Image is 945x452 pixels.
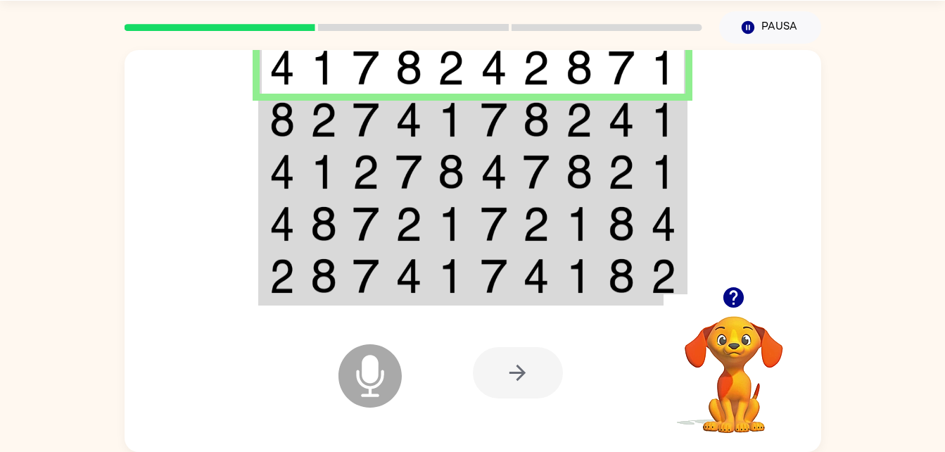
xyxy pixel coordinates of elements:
[566,102,592,137] img: 2
[395,102,422,137] img: 4
[395,258,422,294] img: 4
[651,102,676,137] img: 1
[608,206,635,241] img: 8
[523,258,550,294] img: 4
[438,102,464,137] img: 1
[651,206,676,241] img: 4
[523,154,550,189] img: 7
[523,102,550,137] img: 8
[566,206,592,241] img: 1
[353,102,379,137] img: 7
[566,50,592,85] img: 8
[651,50,676,85] img: 1
[608,258,635,294] img: 8
[310,50,337,85] img: 1
[523,206,550,241] img: 2
[353,50,379,85] img: 7
[438,258,464,294] img: 1
[608,102,635,137] img: 4
[719,11,821,44] button: Pausa
[269,206,295,241] img: 4
[608,50,635,85] img: 7
[608,154,635,189] img: 2
[481,102,507,137] img: 7
[481,50,507,85] img: 4
[651,154,676,189] img: 1
[310,102,337,137] img: 2
[395,206,422,241] img: 2
[353,206,379,241] img: 7
[438,154,464,189] img: 8
[438,206,464,241] img: 1
[269,102,295,137] img: 8
[566,154,592,189] img: 8
[651,258,676,294] img: 2
[269,154,295,189] img: 4
[395,50,422,85] img: 8
[664,294,804,435] video: Tu navegador debe admitir la reproducción de archivos .mp4 para usar Literably. Intenta usar otro...
[353,154,379,189] img: 2
[310,258,337,294] img: 8
[269,258,295,294] img: 2
[438,50,464,85] img: 2
[269,50,295,85] img: 4
[310,206,337,241] img: 8
[353,258,379,294] img: 7
[481,154,507,189] img: 4
[395,154,422,189] img: 7
[523,50,550,85] img: 2
[566,258,592,294] img: 1
[481,258,507,294] img: 7
[310,154,337,189] img: 1
[481,206,507,241] img: 7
